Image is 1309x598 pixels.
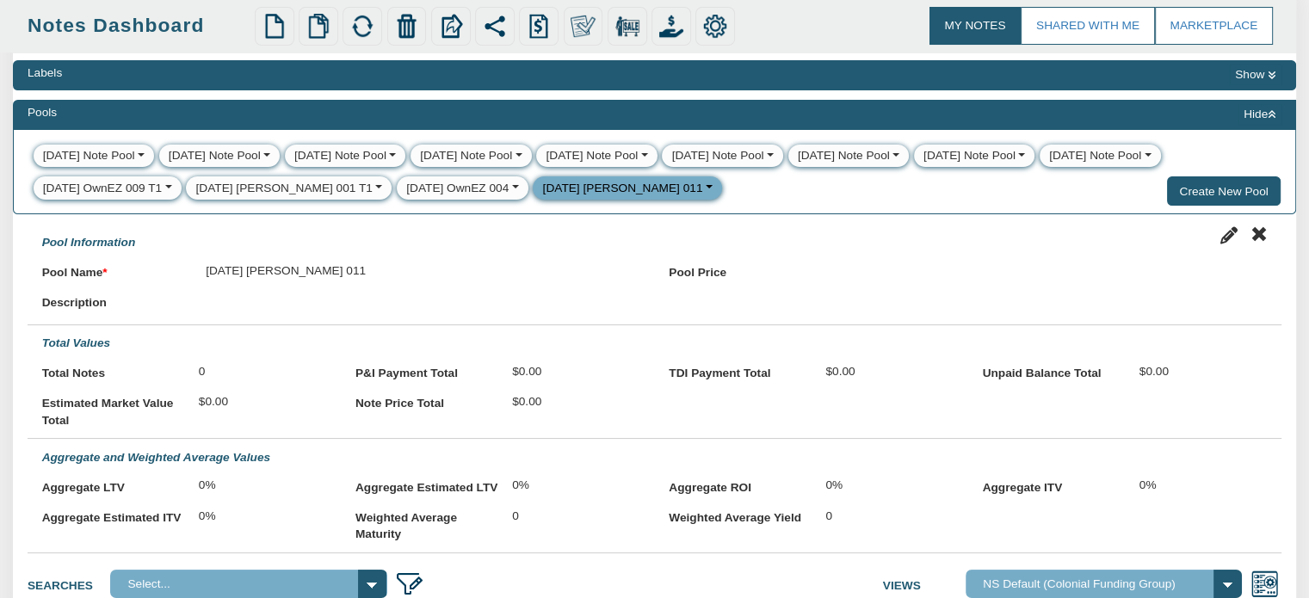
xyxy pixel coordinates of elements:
div: [DATE] Note Pool [169,147,261,164]
div: 0% [1125,471,1267,501]
div: [DATE] Note Pool [923,147,1016,164]
div: [DATE] Note Pool [1049,147,1141,164]
div: 0% [184,471,326,501]
div: $0.00 [812,356,954,386]
label: Weighted Average Maturity [355,501,497,543]
img: export.svg [439,14,463,38]
div: Labels [28,65,62,82]
img: purchase_offer.png [659,14,683,38]
label: Aggregate ROI [669,471,811,496]
div: $0.00 [497,356,639,386]
label: Total Notes [42,356,184,382]
label: Aggregate ITV [982,471,1124,496]
div: 0 [184,356,326,386]
div: [DATE] OwnEZ 004 [406,180,509,197]
div: [DATE] Note Pool [420,147,512,164]
div: Aggregate and Weighted Average Values [28,439,1281,470]
button: Hide [1238,104,1281,125]
div: [DATE] Note Pool [294,147,386,164]
label: TDI Payment Total [669,356,811,382]
img: trash.png [394,14,418,38]
label: Estimated Market Value Total [42,386,184,428]
button: Show [1229,65,1281,85]
div: 0% [184,501,326,531]
div: 0 [497,501,639,531]
button: Create New Pool [1167,176,1281,205]
div: [DATE] [PERSON_NAME] 011 [543,180,703,197]
label: Views [883,570,966,595]
div: 0% [497,471,639,501]
div: [DATE] Note Pool [546,147,638,164]
label: Aggregate Estimated ITV [42,501,184,527]
label: P&I Payment Total [355,356,497,382]
div: $0.00 [497,386,639,416]
div: [DATE] Note Pool [798,147,890,164]
label: Description [42,286,192,311]
img: copy.png [306,14,330,38]
label: Note Price Total [355,386,497,412]
div: $0.00 [1125,356,1267,386]
img: make_own.png [571,14,595,38]
div: [DATE] Note Pool [672,147,764,164]
img: refresh.png [350,14,374,38]
div: Notes Dashboard [28,11,250,40]
img: edit_filter_icon.png [395,570,423,598]
img: share.svg [483,14,507,38]
div: $0.00 [184,386,326,416]
div: 0% [812,471,954,501]
label: Aggregate LTV [42,471,184,496]
label: Aggregate Estimated LTV [355,471,497,496]
div: [DATE] OwnEZ 009 T1 [43,180,163,197]
label: Searches [28,570,110,595]
label: Pool Name [42,256,192,281]
div: [DATE] Note Pool [43,147,135,164]
label: Pool Price [669,256,811,281]
img: settings.png [703,14,727,38]
div: Total Values [28,325,1281,356]
div: [DATE] [PERSON_NAME] 001 T1 [195,180,372,197]
img: history.png [527,14,551,38]
div: [DATE] [PERSON_NAME] 011 [191,256,639,286]
label: Unpaid Balance Total [982,356,1124,382]
div: Pools [28,104,57,121]
img: views.png [1250,570,1279,598]
img: new.png [262,14,287,38]
div: Pool Information [28,225,150,256]
img: for_sale.png [615,14,639,38]
label: Weighted Average Yield [669,501,811,527]
div: 0 [812,501,954,531]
